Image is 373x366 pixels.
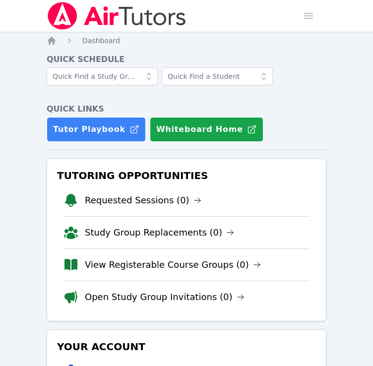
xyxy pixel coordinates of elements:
[55,338,318,356] h3: Your Account
[85,193,201,207] a: Requested Sessions (0)
[47,117,146,142] a: Tutor Playbook
[47,103,326,115] h4: Quick Links
[47,36,326,46] nav: Breadcrumb
[85,290,245,304] a: Open Study Group Invitations (0)
[85,226,234,240] a: Study Group Replacements (0)
[85,258,261,272] a: View Registerable Course Groups (0)
[47,54,326,65] h4: Quick Schedule
[150,117,263,142] button: Whiteboard Home
[47,67,158,85] input: Quick Find a Study Group
[82,36,120,46] a: Dashboard
[162,67,273,85] input: Quick Find a Student
[55,167,318,184] h3: Tutoring Opportunities
[47,2,187,30] img: Air Tutors
[82,37,120,45] span: Dashboard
